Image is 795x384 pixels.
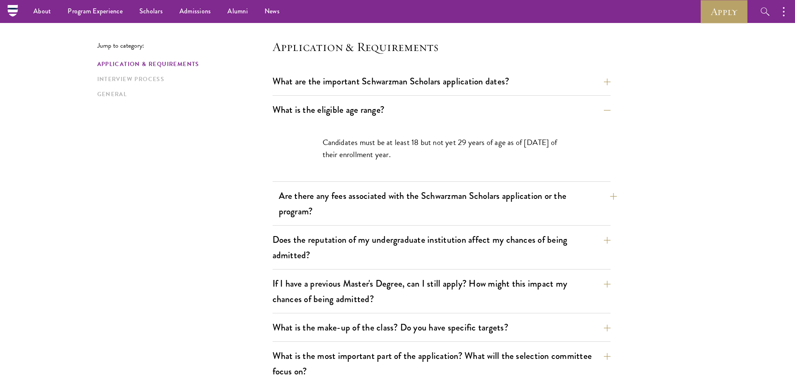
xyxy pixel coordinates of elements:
[273,100,611,119] button: What is the eligible age range?
[97,60,268,69] a: Application & Requirements
[273,230,611,264] button: Does the reputation of my undergraduate institution affect my chances of being admitted?
[273,346,611,381] button: What is the most important part of the application? What will the selection committee focus on?
[273,72,611,91] button: What are the important Schwarzman Scholars application dates?
[323,136,560,160] p: Candidates must be at least 18 but not yet 29 years of age as of [DATE] of their enrollment year.
[279,186,617,221] button: Are there any fees associated with the Schwarzman Scholars application or the program?
[273,318,611,337] button: What is the make-up of the class? Do you have specific targets?
[273,274,611,308] button: If I have a previous Master's Degree, can I still apply? How might this impact my chances of bein...
[97,42,273,49] p: Jump to category:
[97,75,268,84] a: Interview Process
[97,90,268,99] a: General
[273,38,611,55] h4: Application & Requirements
